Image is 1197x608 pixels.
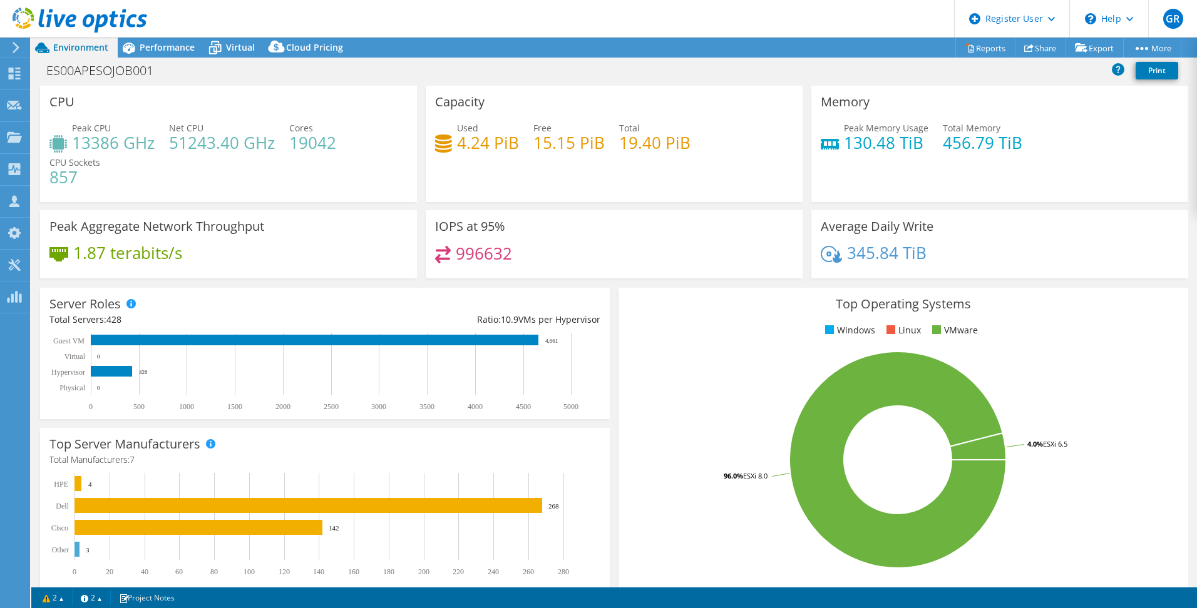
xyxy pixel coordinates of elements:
[1085,13,1096,24] svg: \n
[49,437,200,451] h3: Top Server Manufacturers
[106,313,121,325] span: 428
[516,402,531,411] text: 4500
[289,136,336,149] h4: 19042
[169,136,275,149] h4: 51243.40 GHz
[139,369,148,375] text: 428
[64,352,86,361] text: Virtual
[49,95,74,109] h3: CPU
[456,246,512,260] h4: 996632
[533,122,552,134] span: Free
[49,170,100,184] h4: 857
[821,95,870,109] h3: Memory
[943,122,1000,134] span: Total Memory
[548,502,559,510] text: 268
[72,122,111,134] span: Peak CPU
[130,453,135,465] span: 7
[453,567,464,576] text: 220
[286,41,343,53] span: Cloud Pricing
[133,402,145,411] text: 500
[97,385,100,391] text: 0
[89,402,93,411] text: 0
[73,246,182,260] h4: 1.87 terabits/s
[501,313,518,325] span: 10.9
[1136,62,1178,79] a: Print
[533,136,605,149] h4: 15.15 PiB
[72,590,111,605] a: 2
[72,136,155,149] h4: 13386 GHz
[1015,38,1066,58] a: Share
[844,122,928,134] span: Peak Memory Usage
[226,41,255,53] span: Virtual
[275,402,290,411] text: 2000
[59,383,85,392] text: Physical
[619,136,691,149] h4: 19.40 PiB
[53,41,108,53] span: Environment
[53,337,85,345] text: Guest VM
[1027,439,1043,448] tspan: 4.0%
[49,453,600,467] h4: Total Manufacturers:
[1123,38,1181,58] a: More
[51,524,68,532] text: Cisco
[628,297,1179,311] h3: Top Operating Systems
[97,353,100,360] text: 0
[88,480,92,488] text: 4
[821,220,933,233] h3: Average Daily Write
[110,590,183,605] a: Project Notes
[52,545,69,554] text: Other
[56,502,69,510] text: Dell
[49,313,325,327] div: Total Servers:
[73,567,76,576] text: 0
[49,156,100,168] span: CPU Sockets
[106,567,113,576] text: 20
[435,95,485,109] h3: Capacity
[418,567,429,576] text: 200
[844,136,928,149] h4: 130.48 TiB
[34,590,73,605] a: 2
[847,246,927,260] h4: 345.84 TiB
[929,323,978,337] li: VMware
[488,567,499,576] text: 240
[54,480,68,489] text: HPE
[457,136,519,149] h4: 4.24 PiB
[457,122,478,134] span: Used
[49,297,121,311] h3: Server Roles
[1043,439,1067,448] tspan: ESXi 6.5
[743,471,768,480] tspan: ESXi 8.0
[140,41,195,53] span: Performance
[468,402,483,411] text: 4000
[1163,9,1183,29] span: GR
[49,220,264,233] h3: Peak Aggregate Network Throughput
[313,567,324,576] text: 140
[329,524,339,532] text: 142
[279,567,290,576] text: 120
[822,323,875,337] li: Windows
[86,546,90,554] text: 3
[619,122,640,134] span: Total
[348,567,359,576] text: 160
[244,567,255,576] text: 100
[227,402,242,411] text: 1500
[175,567,183,576] text: 60
[371,402,386,411] text: 3000
[419,402,434,411] text: 3500
[883,323,921,337] li: Linux
[435,220,505,233] h3: IOPS at 95%
[51,368,85,377] text: Hypervisor
[289,122,313,134] span: Cores
[169,122,203,134] span: Net CPU
[383,567,394,576] text: 180
[141,567,148,576] text: 40
[558,567,569,576] text: 280
[955,38,1015,58] a: Reports
[325,313,600,327] div: Ratio: VMs per Hypervisor
[943,136,1022,149] h4: 456.79 TiB
[41,64,173,78] h1: ES00APESOJOB001
[1066,38,1124,58] a: Export
[523,567,534,576] text: 260
[210,567,218,576] text: 80
[545,338,558,344] text: 4,661
[179,402,194,411] text: 1000
[324,402,339,411] text: 2500
[724,471,743,480] tspan: 96.0%
[563,402,578,411] text: 5000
